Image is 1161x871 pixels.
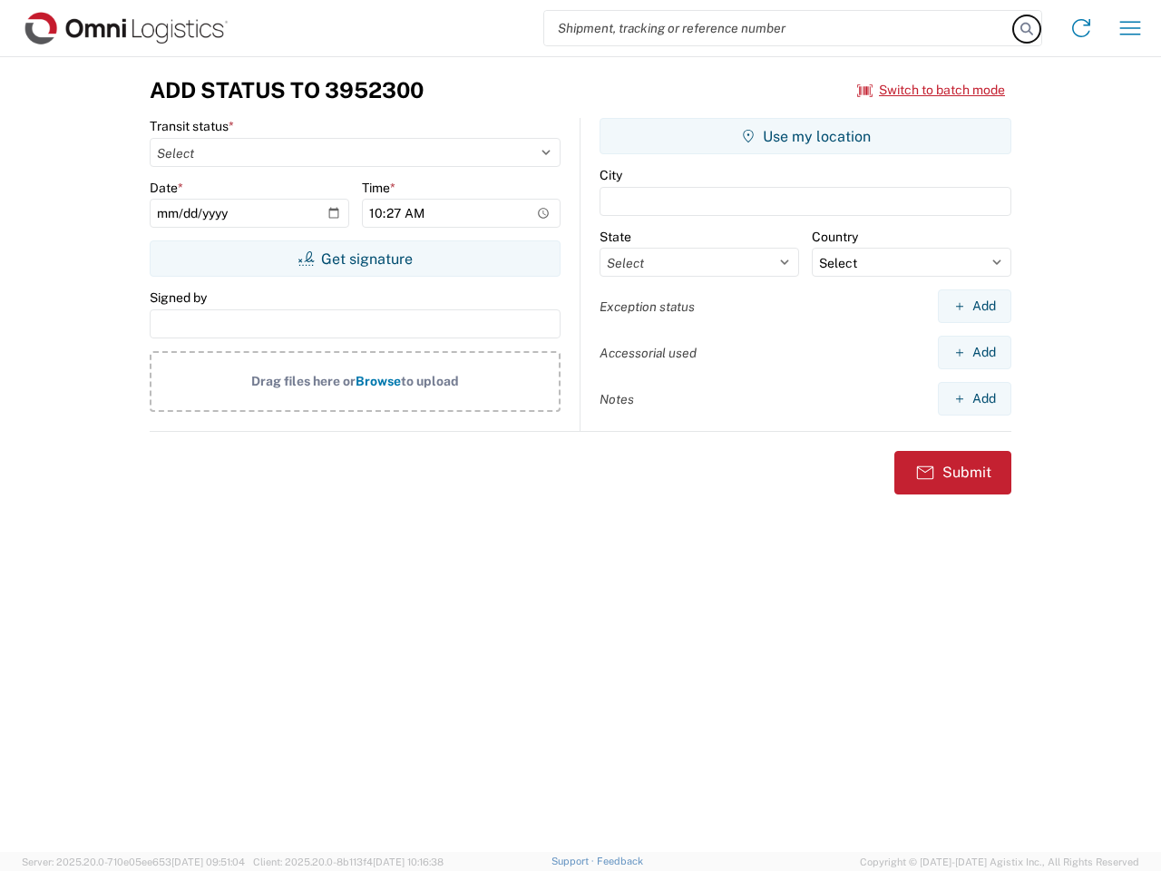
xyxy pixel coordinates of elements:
[150,180,183,196] label: Date
[894,451,1011,494] button: Submit
[401,374,459,388] span: to upload
[600,298,695,315] label: Exception status
[150,289,207,306] label: Signed by
[251,374,356,388] span: Drag files here or
[551,856,597,866] a: Support
[938,382,1011,416] button: Add
[356,374,401,388] span: Browse
[597,856,643,866] a: Feedback
[150,77,424,103] h3: Add Status to 3952300
[253,856,444,867] span: Client: 2025.20.0-8b113f4
[857,75,1005,105] button: Switch to batch mode
[600,118,1011,154] button: Use my location
[22,856,245,867] span: Server: 2025.20.0-710e05ee653
[600,229,631,245] label: State
[938,289,1011,323] button: Add
[938,336,1011,369] button: Add
[362,180,395,196] label: Time
[150,240,561,277] button: Get signature
[600,391,634,407] label: Notes
[600,167,622,183] label: City
[812,229,858,245] label: Country
[150,118,234,134] label: Transit status
[171,856,245,867] span: [DATE] 09:51:04
[373,856,444,867] span: [DATE] 10:16:38
[600,345,697,361] label: Accessorial used
[860,854,1139,870] span: Copyright © [DATE]-[DATE] Agistix Inc., All Rights Reserved
[544,11,1014,45] input: Shipment, tracking or reference number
